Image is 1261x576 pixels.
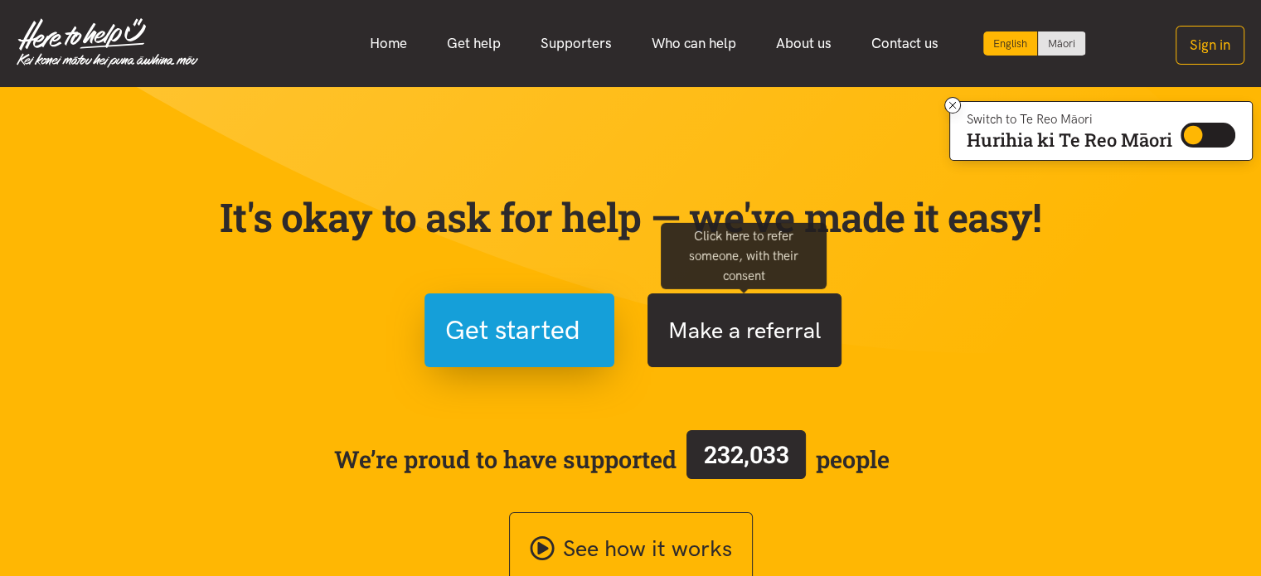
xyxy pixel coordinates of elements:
[424,293,614,367] button: Get started
[851,26,958,61] a: Contact us
[445,309,580,351] span: Get started
[427,26,521,61] a: Get help
[350,26,427,61] a: Home
[967,114,1172,124] p: Switch to Te Reo Māori
[1176,26,1244,65] button: Sign in
[983,31,1038,56] div: Current language
[677,427,816,491] a: 232,033
[756,26,851,61] a: About us
[216,193,1045,241] p: It's okay to ask for help — we've made it easy!
[334,427,890,491] span: We’re proud to have supported people
[967,133,1172,148] p: Hurihia ki Te Reo Māori
[1038,31,1085,56] a: Switch to Te Reo Māori
[647,293,841,367] button: Make a referral
[632,26,756,61] a: Who can help
[17,18,198,68] img: Home
[704,438,789,470] span: 232,033
[983,31,1086,56] div: Language toggle
[661,222,827,288] div: Click here to refer someone, with their consent
[521,26,632,61] a: Supporters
